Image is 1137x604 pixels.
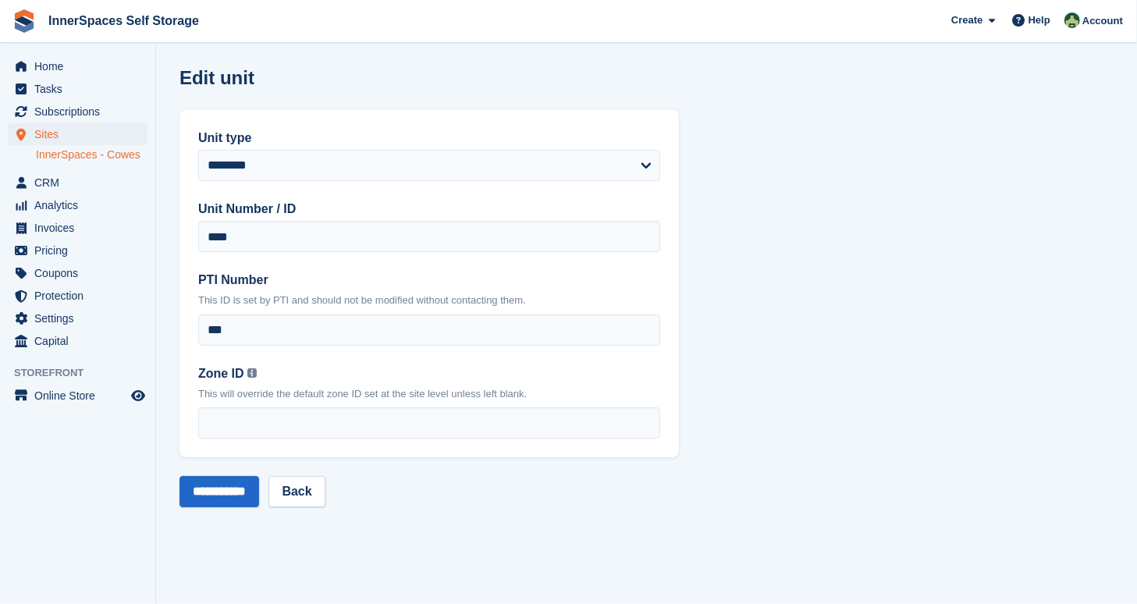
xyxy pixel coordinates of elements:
a: menu [8,385,147,407]
span: Capital [34,330,128,352]
span: Create [951,12,982,28]
a: Preview store [129,386,147,405]
p: This will override the default zone ID set at the site level unless left blank. [198,386,660,402]
span: Zone ID [198,367,244,380]
h1: Edit unit [179,67,254,88]
a: menu [8,262,147,284]
span: Tasks [34,78,128,100]
span: Pricing [34,240,128,261]
span: Help [1029,12,1050,28]
label: PTI Number [198,271,660,290]
label: Unit Number / ID [198,200,660,219]
label: Unit type [198,129,660,147]
a: menu [8,55,147,77]
a: menu [8,123,147,145]
a: menu [8,78,147,100]
img: stora-icon-8386f47178a22dfd0bd8f6a31ec36ba5ce8667c1dd55bd0f319d3a0aa187defe.svg [12,9,36,33]
a: menu [8,285,147,307]
a: menu [8,101,147,123]
span: Coupons [34,262,128,284]
span: Sites [34,123,128,145]
img: Paula Amey [1064,12,1080,28]
a: InnerSpaces Self Storage [42,8,205,34]
span: Storefront [14,365,155,381]
a: menu [8,172,147,194]
span: Settings [34,307,128,329]
a: menu [8,217,147,239]
img: icon-info-grey-7440780725fd019a000dd9b08b2336e03edf1995a4989e88bcd33f0948082b44.svg [247,368,257,378]
span: Analytics [34,194,128,216]
a: menu [8,330,147,352]
a: menu [8,194,147,216]
a: InnerSpaces - Cowes [36,147,147,162]
span: Subscriptions [34,101,128,123]
span: Invoices [34,217,128,239]
span: Account [1082,13,1123,29]
span: Protection [34,285,128,307]
span: Online Store [34,385,128,407]
p: This ID is set by PTI and should not be modified without contacting them. [198,293,660,308]
a: menu [8,307,147,329]
span: Home [34,55,128,77]
a: menu [8,240,147,261]
a: Back [268,476,325,507]
span: CRM [34,172,128,194]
